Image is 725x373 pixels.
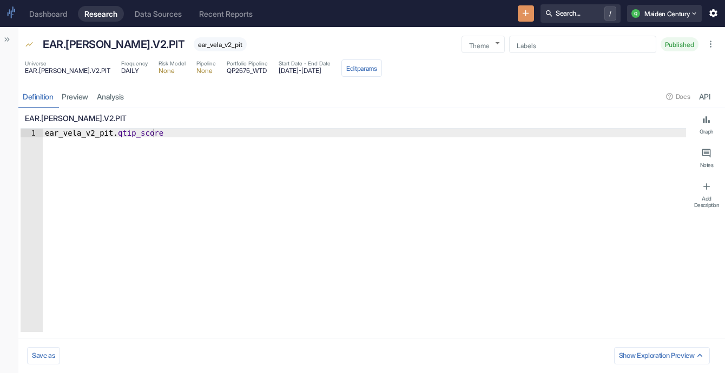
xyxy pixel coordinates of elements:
[196,68,216,74] span: None
[27,347,60,364] button: Save as
[43,36,184,52] p: EAR.[PERSON_NAME].V2.PIT
[25,40,34,51] span: Signal
[614,347,710,364] button: Show Exploration Preview
[135,9,182,18] div: Data Sources
[25,59,110,68] span: Universe
[193,6,259,22] a: Recent Reports
[23,6,74,22] a: Dashboard
[227,68,268,74] span: QP2575_WTD
[196,59,216,68] span: Pipeline
[627,5,702,22] button: QMaiden Century
[227,59,268,68] span: Portfolio Pipeline
[93,85,128,108] a: analysis
[121,59,148,68] span: Frequency
[21,129,43,137] div: 1
[25,112,682,124] p: EAR.[PERSON_NAME].V2.PIT
[690,110,723,139] button: Graph
[159,68,186,74] span: None
[29,9,67,18] div: Dashboard
[661,41,698,49] span: Published
[40,34,187,55] div: EAR.[PERSON_NAME].V2.PIT
[78,6,124,22] a: Research
[199,9,253,18] div: Recent Reports
[631,9,640,18] div: Q
[690,144,723,173] button: Notes
[194,41,247,49] span: ear_vela_v2_pit
[541,4,621,23] button: Search.../
[23,92,53,102] div: Definition
[279,59,331,68] span: Start Date - End Date
[121,68,148,74] span: DAILY
[699,92,710,102] div: API
[18,85,725,108] div: resource tabs
[57,85,93,108] a: preview
[341,59,382,77] button: Editparams
[693,195,721,209] div: Add Description
[662,88,694,105] button: Docs
[279,68,331,74] span: [DATE] - [DATE]
[25,68,110,74] span: EAR.[PERSON_NAME].V2.PIT
[84,9,117,18] div: Research
[128,6,188,22] a: Data Sources
[518,5,535,22] button: New Resource
[159,59,186,68] span: Risk Model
